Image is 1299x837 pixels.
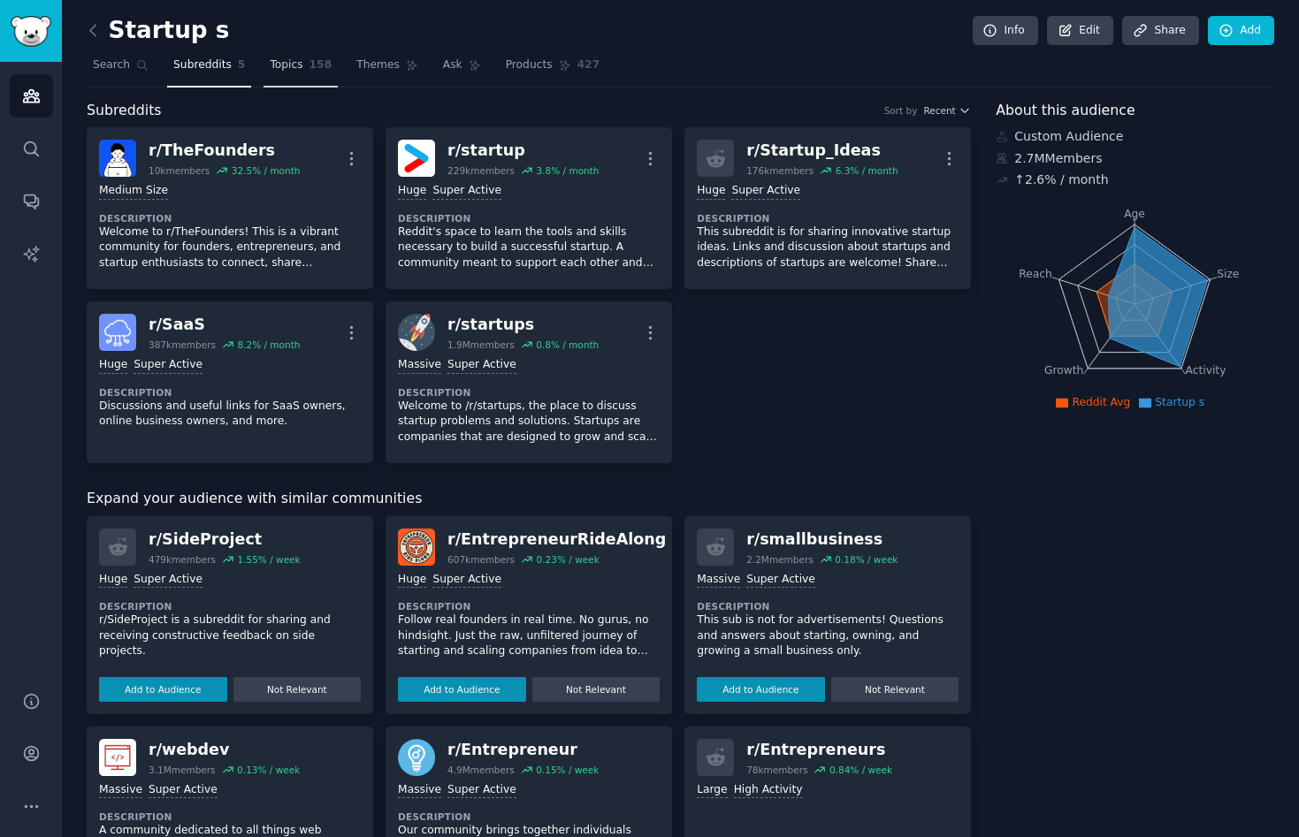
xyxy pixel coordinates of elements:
img: SaaS [99,314,136,351]
div: Super Active [447,782,516,799]
dt: Description [99,386,361,399]
button: Not Relevant [831,677,959,702]
dt: Description [697,600,959,613]
a: Topics158 [264,51,338,88]
a: SaaSr/SaaS387kmembers8.2% / monthHugeSuper ActiveDescriptionDiscussions and useful links for SaaS... [87,301,373,463]
div: 2.7M Members [996,149,1274,168]
img: startup [398,140,435,177]
img: GummySearch logo [11,16,51,47]
span: Topics [270,57,302,73]
a: Products427 [500,51,606,88]
div: 0.8 % / month [536,339,599,351]
div: Sort by [884,104,918,117]
div: 8.2 % / month [237,339,300,351]
h2: Startup s [87,17,229,45]
a: Add [1208,16,1274,46]
div: r/ startups [447,314,599,336]
span: Search [93,57,130,73]
button: Not Relevant [233,677,362,702]
p: Welcome to /r/startups, the place to discuss startup problems and solutions. Startups are compani... [398,399,660,445]
dt: Description [697,212,959,224]
tspan: Activity [1186,364,1226,377]
div: Large [697,782,727,799]
div: 387k members [149,339,216,351]
a: startupr/startup229kmembers3.8% / monthHugeSuper ActiveDescriptionReddit's space to learn the too... [386,127,672,289]
div: Huge [398,572,426,589]
div: 6.3 % / month [836,164,898,177]
a: Ask [437,51,487,88]
div: r/ SaaS [149,314,300,336]
div: r/ startup [447,140,599,162]
div: Massive [99,782,142,799]
div: 0.23 % / week [537,553,600,566]
a: Themes [350,51,424,88]
tspan: Reach [1020,267,1053,279]
div: Super Active [134,572,202,589]
p: This subreddit is for sharing innovative startup ideas. Links and discussion about startups and d... [697,224,959,271]
dt: Description [398,600,660,613]
div: 176k members [746,164,814,177]
div: Massive [398,357,441,374]
div: Super Active [731,183,800,200]
p: Follow real founders in real time. No gurus, no hindsight. Just the raw, unfiltered journey of st... [398,613,660,659]
button: Add to Audience [697,677,825,702]
dt: Description [99,212,361,224]
a: TheFoundersr/TheFounders10kmembers32.5% / monthMedium SizeDescriptionWelcome to r/TheFounders! Th... [87,127,373,289]
span: 158 [309,57,332,73]
span: Themes [356,57,400,73]
p: This sub is not for advertisements! Questions and answers about starting, owning, and growing a s... [697,613,959,659]
div: High Activity [734,782,803,799]
div: Super Active [149,782,218,799]
div: 3.8 % / month [537,164,600,177]
a: r/Startup_Ideas176kmembers6.3% / monthHugeSuper ActiveDescriptionThis subreddit is for sharing in... [684,127,971,289]
a: Share [1122,16,1198,46]
div: Huge [99,572,127,589]
div: 32.5 % / month [232,164,301,177]
div: Super Active [447,357,516,374]
img: TheFounders [99,140,136,177]
div: 4.9M members [447,764,515,776]
div: Super Active [432,572,501,589]
div: 0.84 % / week [829,764,892,776]
div: 1.9M members [447,339,515,351]
div: ↑ 2.6 % / month [1014,171,1108,189]
div: Massive [697,572,740,589]
p: r/SideProject is a subreddit for sharing and receiving constructive feedback on side projects. [99,613,361,659]
p: Welcome to r/TheFounders! This is a vibrant community for founders, entrepreneurs, and startup en... [99,224,361,271]
p: Reddit's space to learn the tools and skills necessary to build a successful startup. A community... [398,224,660,271]
button: Recent [923,104,971,117]
img: Entrepreneur [398,739,435,776]
img: webdev [99,739,136,776]
a: Search [87,51,155,88]
div: r/ Startup_Ideas [746,140,898,162]
div: 0.13 % / week [237,764,300,776]
span: About this audience [996,100,1135,122]
div: r/ webdev [149,739,300,761]
div: Medium Size [99,183,168,200]
dt: Description [99,600,361,613]
div: 1.55 % / week [237,553,300,566]
span: Subreddits [87,100,162,122]
div: 607k members [447,553,515,566]
div: r/ Entrepreneurs [746,739,892,761]
dt: Description [99,810,361,823]
span: Recent [923,104,955,117]
span: Startup s [1155,396,1204,408]
div: 10k members [149,164,210,177]
button: Add to Audience [398,677,526,702]
button: Add to Audience [99,677,227,702]
span: Products [506,57,553,73]
span: Expand your audience with similar communities [87,488,422,510]
tspan: Size [1217,267,1239,279]
a: Subreddits5 [167,51,251,88]
dt: Description [398,810,660,823]
a: Edit [1047,16,1113,46]
div: 0.18 % / week [835,553,898,566]
div: Super Active [432,183,501,200]
span: Subreddits [173,57,232,73]
div: 2.2M members [746,553,814,566]
tspan: Age [1124,208,1145,220]
div: Huge [398,183,426,200]
div: 3.1M members [149,764,216,776]
div: 479k members [149,553,216,566]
